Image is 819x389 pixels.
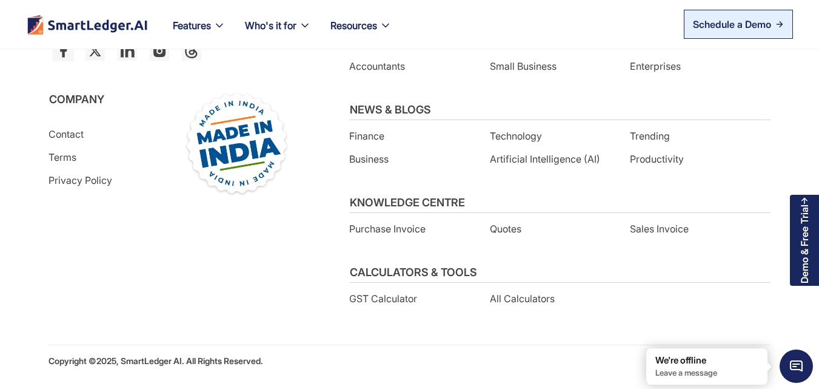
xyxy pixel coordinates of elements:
[349,100,431,120] div: News & blogs
[780,350,813,383] span: Chat Widget
[349,219,463,238] a: Purchase Invoice
[163,17,235,49] div: Features
[48,124,158,144] a: Contact
[693,17,771,32] div: Schedule a Demo
[349,263,477,282] div: Calculators & Tools
[26,15,149,35] img: footer logo
[630,126,744,146] a: Trending
[655,354,758,367] div: We're offline
[349,149,463,169] a: Business
[630,149,744,169] a: Productivity
[349,56,463,76] a: Accountants
[490,56,604,76] a: Small Business
[26,15,149,35] a: home
[490,219,604,238] a: Quotes
[182,90,290,198] img: Made in India
[48,171,158,190] a: Privacy Policy
[630,219,744,238] a: Sales Invoice
[684,10,793,39] a: Schedule a Demo
[349,289,463,308] a: GST Calculator
[321,17,401,49] div: Resources
[655,368,758,378] p: Leave a message
[48,351,263,371] p: Copyright © , SmartLedger AI. All Rights Reserved.
[490,289,604,308] a: All Calculators
[48,147,158,167] a: Terms
[490,126,604,146] a: Technology
[235,17,321,49] div: Who's it for
[173,17,211,34] div: Features
[245,17,296,34] div: Who's it for
[490,149,604,169] a: Artificial Intelligence (AI)
[349,126,463,146] a: Finance
[330,17,377,34] div: Resources
[799,205,810,283] div: Demo & Free Trial
[349,193,465,212] div: KNOWLEDGE CENTRE
[630,56,744,76] a: Enterprises
[48,90,158,109] div: COMPANY
[96,356,116,366] span: 2025
[776,21,783,28] img: Arrow Right Blue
